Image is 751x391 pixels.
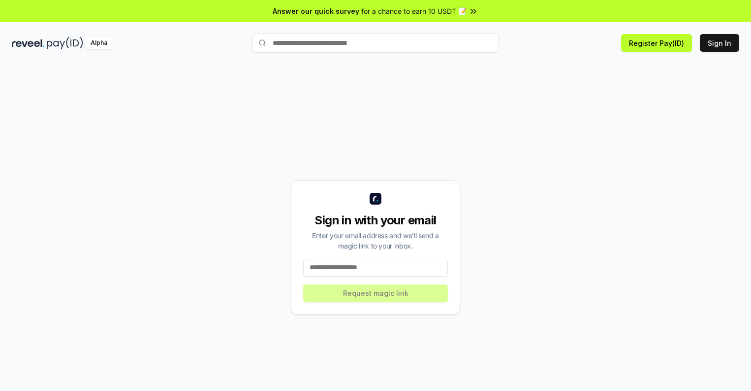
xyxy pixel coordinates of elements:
div: Alpha [85,37,113,49]
div: Sign in with your email [303,213,448,228]
img: reveel_dark [12,37,45,49]
img: logo_small [370,193,381,205]
img: pay_id [47,37,83,49]
div: Enter your email address and we’ll send a magic link to your inbox. [303,230,448,251]
span: Answer our quick survey [273,6,359,16]
button: Sign In [700,34,739,52]
span: for a chance to earn 10 USDT 📝 [361,6,467,16]
button: Register Pay(ID) [621,34,692,52]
